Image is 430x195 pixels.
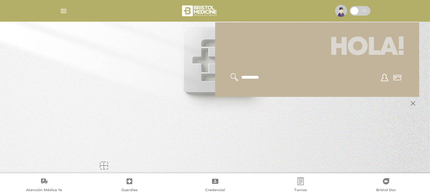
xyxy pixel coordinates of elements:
[205,188,225,193] span: Credencial
[172,177,258,194] a: Credencial
[181,3,219,18] img: bristol-medicine-blanco.png
[121,188,138,193] span: Guardias
[223,30,412,66] h1: Hola!
[294,188,307,193] span: Turnos
[343,177,429,194] a: Bristol Doc
[26,188,62,193] span: Atención Médica Ya
[376,188,396,193] span: Bristol Doc
[258,177,343,194] a: Turnos
[335,5,347,17] img: profile-placeholder.svg
[60,7,68,15] img: Cober_menu-lines-white.svg
[87,177,172,194] a: Guardias
[1,177,87,194] a: Atención Médica Ya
